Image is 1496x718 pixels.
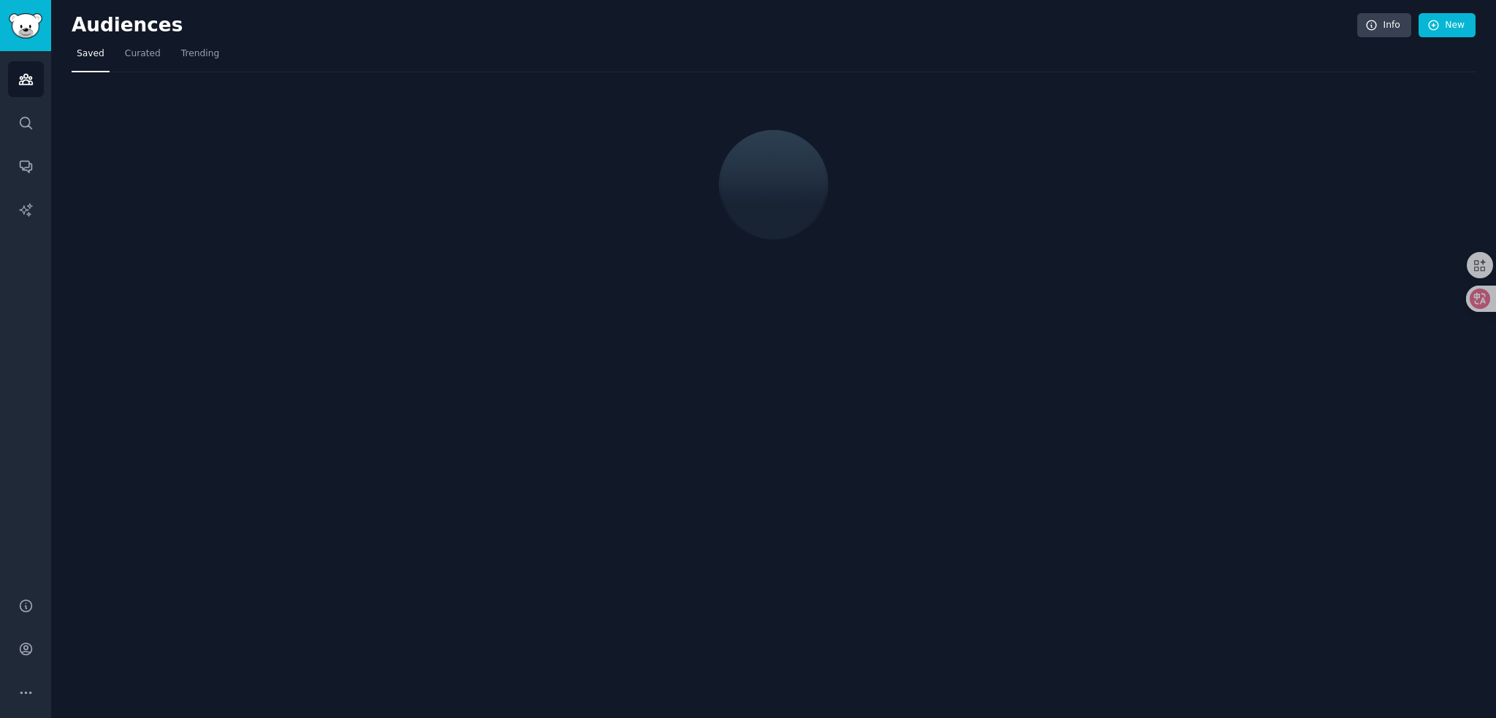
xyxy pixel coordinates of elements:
[176,42,224,72] a: Trending
[1357,13,1411,38] a: Info
[77,47,104,61] span: Saved
[1419,13,1476,38] a: New
[72,14,1357,37] h2: Audiences
[120,42,166,72] a: Curated
[72,42,110,72] a: Saved
[181,47,219,61] span: Trending
[125,47,161,61] span: Curated
[9,13,42,39] img: GummySearch logo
